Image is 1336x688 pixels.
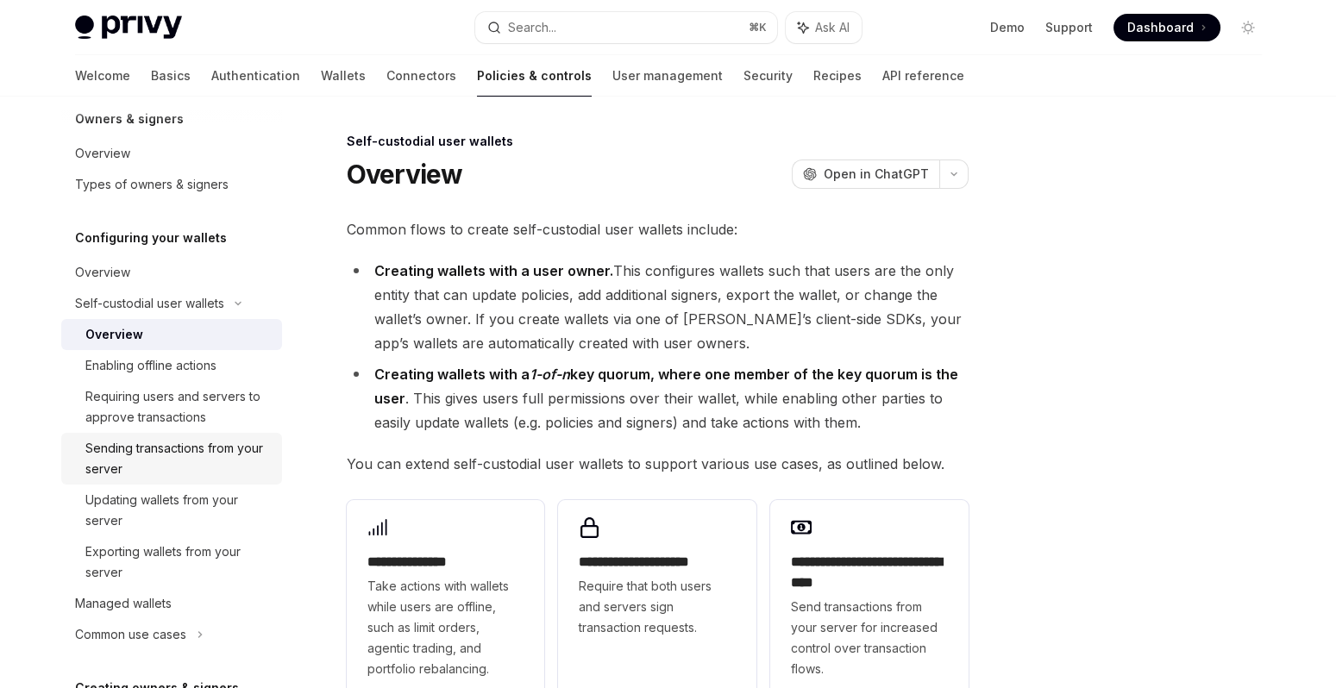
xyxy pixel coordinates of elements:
div: Types of owners & signers [75,174,229,195]
a: Wallets [321,55,366,97]
a: Basics [151,55,191,97]
strong: Creating wallets with a key quorum, where one member of the key quorum is the user [374,366,958,407]
a: Updating wallets from your server [61,485,282,536]
a: Types of owners & signers [61,169,282,200]
li: This configures wallets such that users are the only entity that can update policies, add additio... [347,259,969,355]
a: Overview [61,257,282,288]
div: Sending transactions from your server [85,438,272,479]
button: Search...⌘K [475,12,777,43]
button: Ask AI [786,12,862,43]
span: ⌘ K [749,21,767,34]
a: Sending transactions from your server [61,433,282,485]
a: Overview [61,138,282,169]
a: Exporting wallets from your server [61,536,282,588]
a: Policies & controls [477,55,592,97]
div: Managed wallets [75,593,172,614]
a: Recipes [813,55,862,97]
a: Overview [61,319,282,350]
a: Support [1045,19,1093,36]
div: Self-custodial user wallets [347,133,969,150]
div: Search... [508,17,556,38]
a: Managed wallets [61,588,282,619]
a: Enabling offline actions [61,350,282,381]
span: Common flows to create self-custodial user wallets include: [347,217,969,241]
strong: Creating wallets with a user owner. [374,262,613,279]
a: Authentication [211,55,300,97]
a: User management [612,55,723,97]
span: Take actions with wallets while users are offline, such as limit orders, agentic trading, and por... [367,576,524,679]
div: Overview [85,324,143,345]
span: Send transactions from your server for increased control over transaction flows. [791,597,948,679]
div: Enabling offline actions [85,355,216,376]
a: Demo [990,19,1025,36]
div: Overview [75,143,130,164]
button: Open in ChatGPT [792,159,939,189]
div: Overview [75,262,130,283]
a: Connectors [386,55,456,97]
em: 1-of-n [530,366,570,383]
a: Security [743,55,793,97]
span: Ask AI [815,19,850,36]
span: Require that both users and servers sign transaction requests. [579,576,736,638]
span: Open in ChatGPT [824,166,929,183]
a: Dashboard [1113,14,1220,41]
div: Updating wallets from your server [85,490,272,531]
a: Welcome [75,55,130,97]
a: API reference [882,55,964,97]
a: Requiring users and servers to approve transactions [61,381,282,433]
div: Self-custodial user wallets [75,293,224,314]
img: light logo [75,16,182,40]
span: You can extend self-custodial user wallets to support various use cases, as outlined below. [347,452,969,476]
button: Toggle dark mode [1234,14,1262,41]
h5: Configuring your wallets [75,228,227,248]
span: Dashboard [1127,19,1194,36]
div: Common use cases [75,624,186,645]
h1: Overview [347,159,463,190]
li: . This gives users full permissions over their wallet, while enabling other parties to easily upd... [347,362,969,435]
div: Requiring users and servers to approve transactions [85,386,272,428]
div: Exporting wallets from your server [85,541,272,583]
